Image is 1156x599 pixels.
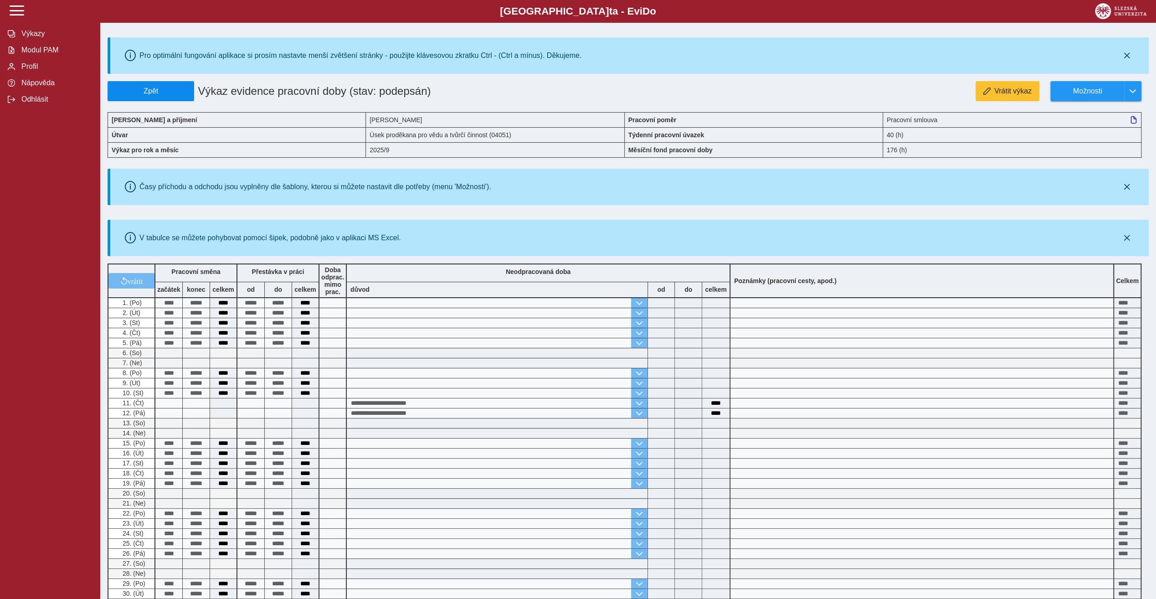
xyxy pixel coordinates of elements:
[265,286,292,293] b: do
[1116,277,1139,284] b: Celkem
[19,79,92,87] span: Nápověda
[121,480,145,487] span: 19. (Pá)
[237,286,264,293] b: od
[883,112,1141,127] div: Pracovní smlouva
[139,183,491,191] div: Časy příchodu a odchodu jsou vyplněny dle šablony, kterou si můžete nastavit dle potřeby (menu 'M...
[976,81,1039,101] button: Vrátit výkaz
[27,5,1129,17] b: [GEOGRAPHIC_DATA] a - Evi
[121,439,145,447] span: 15. (Po)
[183,286,210,293] b: konec
[121,500,146,507] span: 21. (Ne)
[121,510,145,517] span: 22. (Po)
[121,520,144,527] span: 23. (Út)
[112,87,190,95] span: Zpět
[292,286,319,293] b: celkem
[121,530,144,537] span: 24. (St)
[121,339,142,346] span: 5. (Pá)
[121,369,142,377] span: 8. (Po)
[19,46,92,54] span: Modul PAM
[675,286,702,293] b: do
[121,389,144,397] span: 10. (St)
[121,490,145,497] span: 20. (So)
[506,268,570,275] b: Neodpracovaná doba
[121,359,142,367] span: 7. (Ne)
[702,286,730,293] b: celkem
[883,127,1141,142] div: 40 (h)
[19,95,92,103] span: Odhlásit
[994,87,1032,95] span: Vrátit výkaz
[1095,3,1146,19] img: logo_web_su.png
[366,142,624,158] div: 2025/9
[121,399,144,407] span: 11. (Čt)
[1050,81,1124,101] button: Možnosti
[121,449,144,457] span: 16. (Út)
[628,116,677,124] b: Pracovní poměr
[883,142,1141,158] div: 176 (h)
[609,5,612,17] span: t
[642,5,650,17] span: D
[155,286,182,293] b: začátek
[108,273,154,289] button: vrátit
[121,409,145,417] span: 12. (Pá)
[121,349,142,356] span: 6. (So)
[139,52,581,60] div: Pro optimální fungování aplikace si prosím nastavte menší zvětšení stránky - použijte klávesovou ...
[121,550,145,557] span: 26. (Pá)
[121,379,140,387] span: 9. (Út)
[121,419,145,427] span: 13. (So)
[171,268,220,275] b: Pracovní směna
[628,146,713,154] b: Měsíční fond pracovní doby
[121,580,145,587] span: 29. (Po)
[121,429,146,437] span: 14. (Ne)
[648,286,674,293] b: od
[121,590,144,597] span: 30. (Út)
[112,146,179,154] b: Výkaz pro rok a měsíc
[121,299,142,306] span: 1. (Po)
[650,5,656,17] span: o
[350,286,370,293] b: důvod
[121,470,144,477] span: 18. (Čt)
[366,127,624,142] div: Úsek proděkana pro vědu a tvůrčí činnost (04051)
[321,266,344,295] b: Doba odprac. mimo prac.
[121,309,140,316] span: 2. (Út)
[252,268,304,275] b: Přestávka v práci
[19,30,92,38] span: Výkazy
[139,234,401,242] div: V tabulce se můžete pohybovat pomocí šipek, podobně jako v aplikaci MS Excel.
[112,131,128,139] b: Útvar
[730,277,840,284] b: Poznámky (pracovní cesty, apod.)
[112,116,197,124] b: [PERSON_NAME] a příjmení
[121,570,146,577] span: 28. (Ne)
[1058,87,1117,95] span: Možnosti
[121,540,144,547] span: 25. (Čt)
[108,81,194,101] button: Zpět
[194,81,541,101] h1: Výkaz evidence pracovní doby (stav: podepsán)
[210,286,236,293] b: celkem
[121,319,140,326] span: 3. (St)
[121,460,144,467] span: 17. (St)
[366,112,624,127] div: [PERSON_NAME]
[121,329,140,336] span: 4. (Čt)
[128,277,143,284] span: vrátit
[19,62,92,71] span: Profil
[628,131,704,139] b: Týdenní pracovní úvazek
[121,560,145,567] span: 27. (So)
